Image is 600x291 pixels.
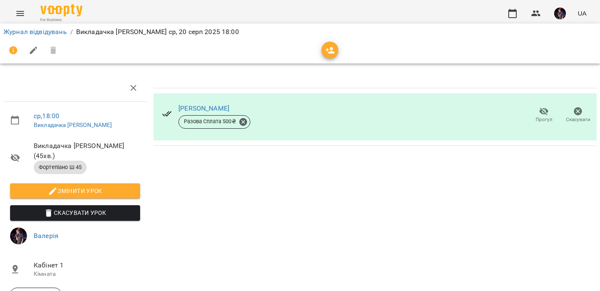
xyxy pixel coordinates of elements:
[527,103,561,127] button: Прогул
[76,27,239,37] p: Викладачка [PERSON_NAME] ср, 20 серп 2025 18:00
[578,9,587,18] span: UA
[554,8,566,19] img: 8276bec19c5157bc2c622fc3527ef7c3.png
[17,208,133,218] span: Скасувати Урок
[561,103,595,127] button: Скасувати
[40,17,82,23] span: For Business
[34,141,140,161] span: Викладачка [PERSON_NAME] ( 45 хв. )
[178,115,250,129] div: Разова Сплата 500₴
[40,4,82,16] img: Voopty Logo
[574,5,590,21] button: UA
[34,164,87,171] span: Фортепіано Ш 45
[10,183,140,198] button: Змінити урок
[178,104,229,112] a: [PERSON_NAME]
[179,118,241,125] span: Разова Сплата 500 ₴
[10,3,30,24] button: Menu
[566,116,590,123] span: Скасувати
[10,205,140,220] button: Скасувати Урок
[10,228,27,244] img: 8276bec19c5157bc2c622fc3527ef7c3.png
[17,186,133,196] span: Змінити урок
[34,112,59,120] a: ср , 18:00
[3,28,67,36] a: Журнал відвідувань
[3,27,597,37] nav: breadcrumb
[34,270,140,278] p: Кімната
[536,116,552,123] span: Прогул
[34,122,112,128] a: Викладачка [PERSON_NAME]
[34,260,140,270] span: Кабінет 1
[34,232,58,240] a: Валерія
[70,27,73,37] li: /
